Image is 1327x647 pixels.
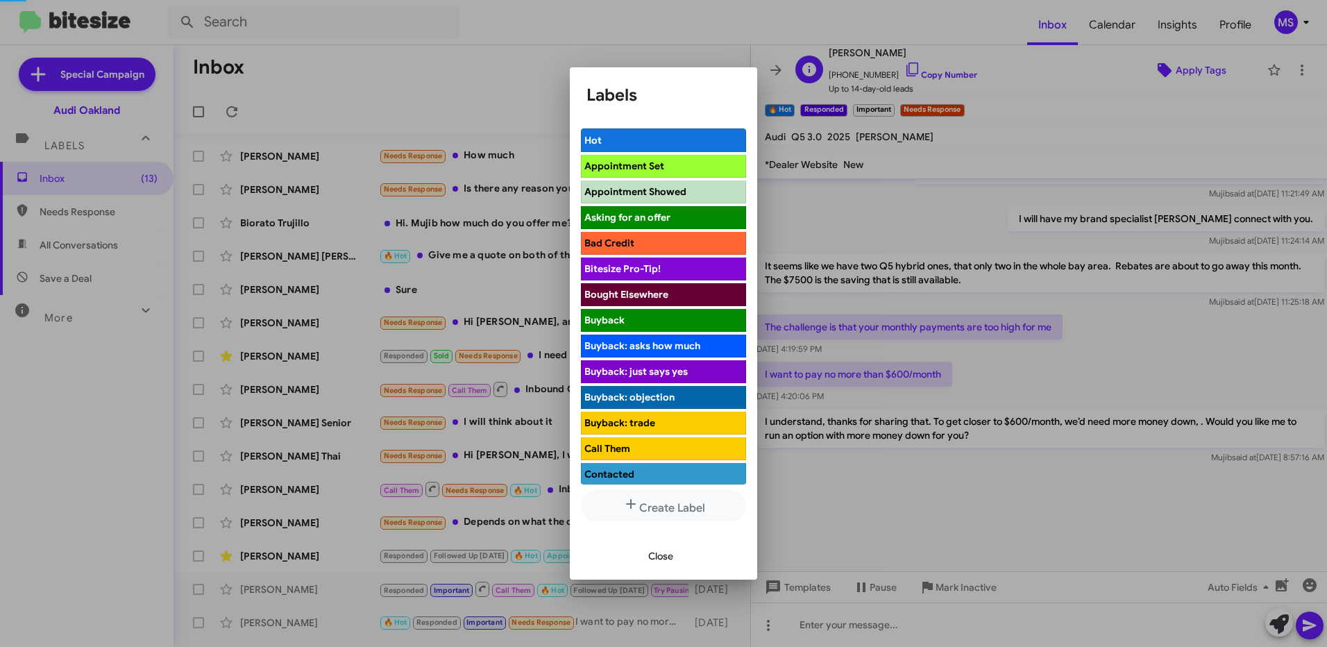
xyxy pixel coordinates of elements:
span: Buyback: trade [584,417,655,429]
span: Bought Elsewhere [584,288,668,301]
span: Buyback: asks how much [584,339,700,352]
span: Buyback [584,314,625,326]
span: Asking for an offer [584,211,670,224]
span: Bad Credit [584,237,634,249]
span: Bitesize Pro-Tip! [584,262,661,275]
h1: Labels [586,84,741,106]
span: Buyback: objection [584,391,675,403]
span: Call Them [584,442,630,455]
span: Appointment Showed [584,185,686,198]
span: Appointment Set [584,160,664,172]
span: Close [648,544,673,569]
button: Close [637,544,684,569]
span: Hot [584,134,602,146]
span: Contacted [584,468,634,480]
span: Buyback: just says yes [584,365,688,378]
button: Create Label [581,490,746,521]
